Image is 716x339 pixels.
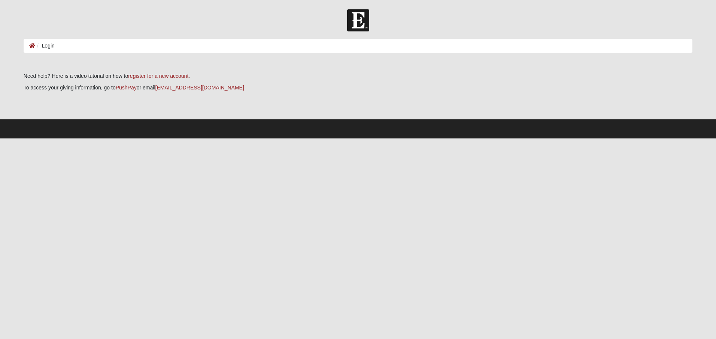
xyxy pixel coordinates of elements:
[35,42,55,50] li: Login
[347,9,369,31] img: Church of Eleven22 Logo
[155,85,244,91] a: [EMAIL_ADDRESS][DOMAIN_NAME]
[116,85,137,91] a: PushPay
[24,72,692,80] p: Need help? Here is a video tutorial on how to .
[24,84,692,92] p: To access your giving information, go to or email
[128,73,188,79] a: register for a new account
